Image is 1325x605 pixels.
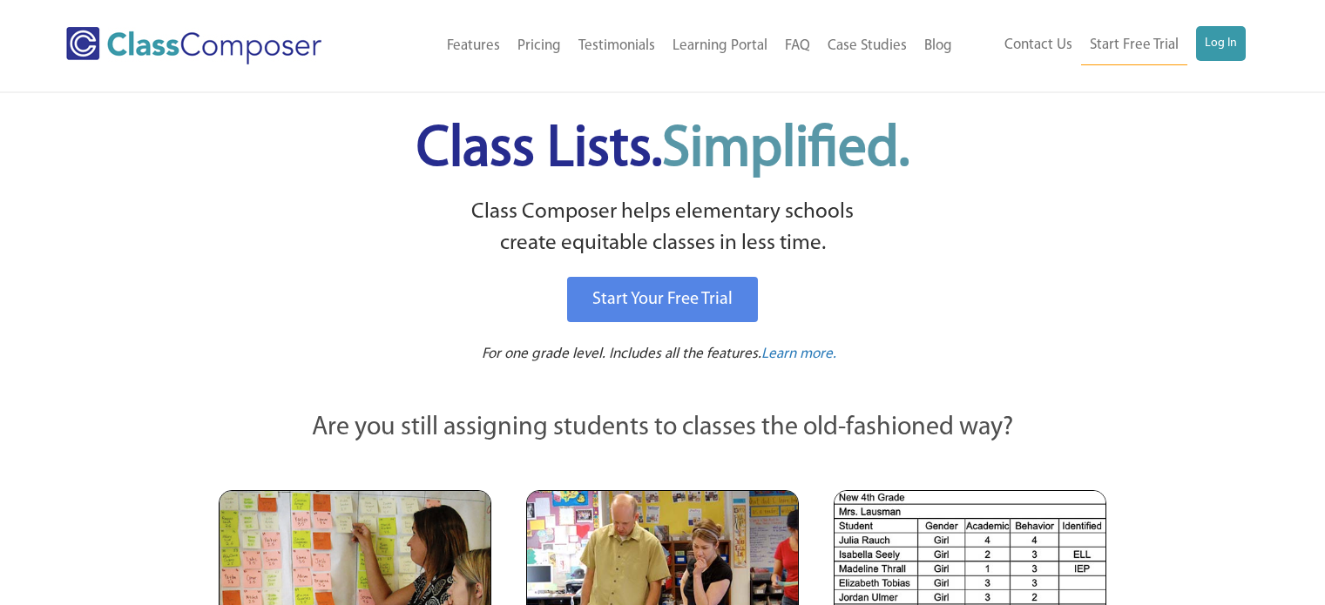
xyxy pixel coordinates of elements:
a: Contact Us [996,26,1081,64]
span: Start Your Free Trial [592,291,733,308]
a: FAQ [776,27,819,65]
span: For one grade level. Includes all the features. [482,346,761,361]
p: Are you still assigning students to classes the old-fashioned way? [219,409,1107,447]
span: Learn more. [761,346,836,361]
p: Class Composer helps elementary schools create equitable classes in less time. [216,197,1110,260]
span: Class Lists. [416,122,909,178]
a: Features [438,27,509,65]
a: Learning Portal [664,27,776,65]
a: Pricing [509,27,570,65]
nav: Header Menu [377,27,960,65]
a: Start Free Trial [1081,26,1187,65]
a: Blog [916,27,961,65]
a: Testimonials [570,27,664,65]
span: Simplified. [662,122,909,178]
a: Case Studies [819,27,916,65]
img: Class Composer [66,27,321,64]
a: Start Your Free Trial [567,277,758,322]
a: Log In [1196,26,1246,61]
nav: Header Menu [961,26,1246,65]
a: Learn more. [761,344,836,366]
